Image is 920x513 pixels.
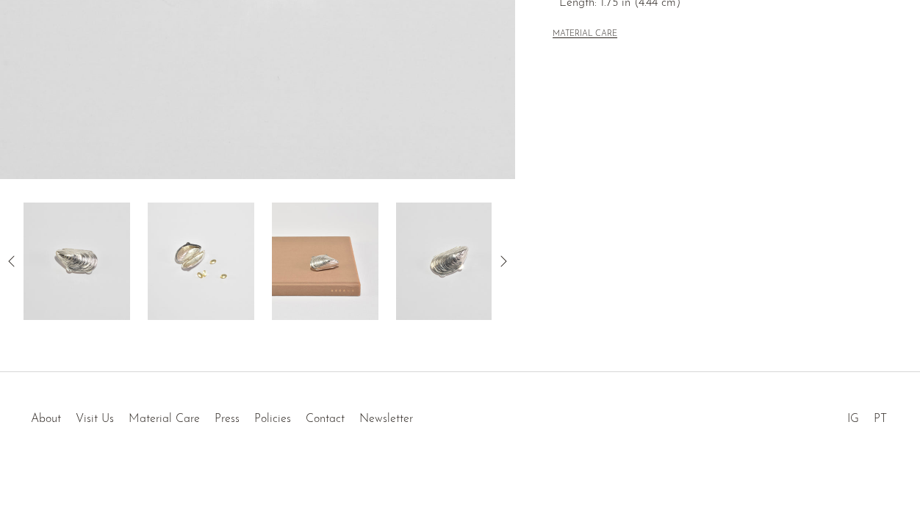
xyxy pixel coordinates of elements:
img: Italian Mussel Pill Box [148,203,254,320]
img: Italian Mussel Pill Box [272,203,378,320]
ul: Quick links [24,401,420,429]
a: IG [847,413,859,425]
img: Italian Mussel Pill Box [24,203,130,320]
a: Press [215,413,240,425]
a: PT [874,413,887,425]
a: Policies [254,413,291,425]
a: Visit Us [76,413,114,425]
a: Material Care [129,413,200,425]
img: Italian Mussel Pill Box [396,203,503,320]
button: MATERIAL CARE [553,29,617,40]
a: Contact [306,413,345,425]
ul: Social Medias [840,401,894,429]
a: About [31,413,61,425]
